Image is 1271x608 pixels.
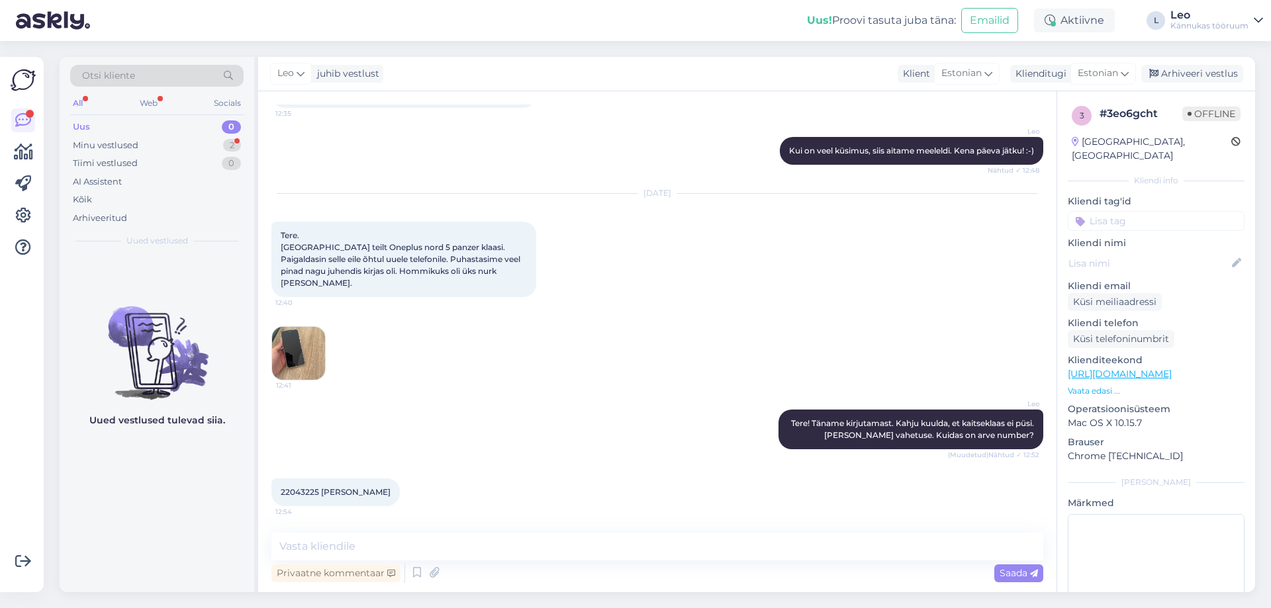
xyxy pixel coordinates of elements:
[1068,402,1245,416] p: Operatsioonisüsteem
[988,165,1039,175] span: Nähtud ✓ 12:48
[1068,316,1245,330] p: Kliendi telefon
[312,67,379,81] div: juhib vestlust
[1068,449,1245,463] p: Chrome [TECHNICAL_ID]
[1068,435,1245,449] p: Brauser
[281,230,522,288] span: Tere. [GEOGRAPHIC_DATA] teilt Oneplus nord 5 panzer klaasi. Paigaldasin selle eile õhtul uuele te...
[791,418,1036,440] span: Tere! Täname kirjutamast. Kahju kuulda, et kaitseklaas ei püsi. [PERSON_NAME] vahetuse. Kuidas on...
[272,327,325,380] img: Attachment
[1068,256,1229,271] input: Lisa nimi
[11,67,36,93] img: Askly Logo
[271,564,400,582] div: Privaatne kommentaar
[82,69,135,83] span: Otsi kliente
[1078,66,1118,81] span: Estonian
[898,67,930,81] div: Klient
[1068,195,1245,208] p: Kliendi tag'id
[1080,110,1084,120] span: 3
[73,175,122,189] div: AI Assistent
[276,380,326,390] span: 12:41
[222,120,241,134] div: 0
[1170,10,1248,21] div: Leo
[1010,67,1066,81] div: Klienditugi
[275,109,325,118] span: 12:35
[73,139,138,152] div: Minu vestlused
[60,282,254,402] img: No chats
[277,66,294,81] span: Leo
[70,95,85,112] div: All
[271,187,1043,199] div: [DATE]
[73,193,92,206] div: Kõik
[137,95,160,112] div: Web
[1068,476,1245,488] div: [PERSON_NAME]
[1068,236,1245,250] p: Kliendi nimi
[1068,416,1245,430] p: Mac OS X 10.15.7
[1147,11,1165,30] div: L
[807,13,956,28] div: Proovi tasuta juba täna:
[1068,368,1172,380] a: [URL][DOMAIN_NAME]
[1068,175,1245,187] div: Kliendi info
[1068,496,1245,510] p: Märkmed
[1034,9,1115,32] div: Aktiivne
[1072,135,1231,163] div: [GEOGRAPHIC_DATA], [GEOGRAPHIC_DATA]
[1141,65,1243,83] div: Arhiveeri vestlus
[281,487,391,497] span: 22043225 [PERSON_NAME]
[1068,279,1245,293] p: Kliendi email
[1000,567,1038,579] span: Saada
[1068,211,1245,231] input: Lisa tag
[941,66,982,81] span: Estonian
[222,157,241,170] div: 0
[126,235,188,247] span: Uued vestlused
[223,139,241,152] div: 2
[275,507,325,517] span: 12:54
[1068,353,1245,367] p: Klienditeekond
[73,157,138,170] div: Tiimi vestlused
[73,120,90,134] div: Uus
[990,399,1039,409] span: Leo
[89,413,225,427] p: Uued vestlused tulevad siia.
[1068,385,1245,397] p: Vaata edasi ...
[789,146,1034,155] span: Kui on veel küsimus, siis aitame meeleldi. Kena päeva jätku! :-)
[1068,330,1174,348] div: Küsi telefoninumbrit
[275,298,325,308] span: 12:40
[807,14,832,26] b: Uus!
[211,95,244,112] div: Socials
[990,126,1039,136] span: Leo
[948,450,1039,460] span: (Muudetud) Nähtud ✓ 12:52
[961,8,1018,33] button: Emailid
[1182,107,1241,121] span: Offline
[1170,21,1248,31] div: Kännukas tööruum
[73,212,127,225] div: Arhiveeritud
[1170,10,1263,31] a: LeoKännukas tööruum
[1100,106,1182,122] div: # 3eo6gcht
[1068,293,1162,311] div: Küsi meiliaadressi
